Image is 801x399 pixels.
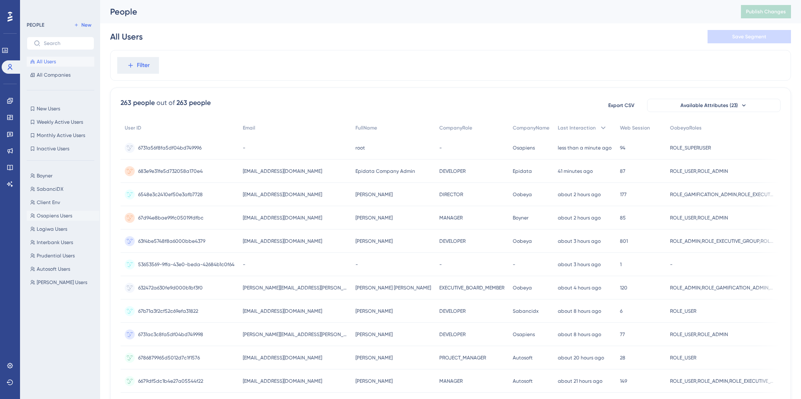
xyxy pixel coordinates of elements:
[44,40,87,46] input: Search
[439,354,486,361] span: PROJECT_MANAGER
[137,60,150,70] span: Filter
[558,285,601,291] time: about 4 hours ago
[27,70,94,80] button: All Companies
[355,308,393,314] span: [PERSON_NAME]
[355,125,377,131] span: FullName
[138,145,202,151] span: 6731a56f8fa5df04bd749996
[558,378,602,384] time: about 21 hours ago
[558,355,604,361] time: about 20 hours ago
[439,378,463,384] span: MANAGER
[110,31,143,42] div: All Users
[620,125,650,131] span: Web Session
[670,284,774,291] span: ROLE_ADMIN,ROLE_GAMIFICATION_ADMIN,ROLE_USER,ROLE_EXECUTIVE_GROUP
[620,145,625,151] span: 94
[513,191,532,198] span: Oobeya
[670,145,711,151] span: ROLE_SUPERUSER
[37,172,53,179] span: Boyner
[670,308,696,314] span: ROLE_USER
[37,199,60,206] span: Client Env
[355,284,431,291] span: [PERSON_NAME] [PERSON_NAME]
[680,102,738,109] span: Available Attributes (23)
[439,331,466,338] span: DEVELOPER
[355,261,358,268] span: -
[243,308,322,314] span: [EMAIL_ADDRESS][DOMAIN_NAME]
[37,266,70,272] span: Autosoft Users
[670,214,728,221] span: ROLE_USER,ROLE_ADMIN
[138,331,203,338] span: 6731ac3c8fa5df04bd749998
[27,144,94,154] button: Inactive Users
[27,22,44,28] div: PEOPLE
[138,191,203,198] span: 6548e3c2410ef50e3afb7728
[27,264,99,274] button: Autosoft Users
[355,145,365,151] span: root
[156,98,175,108] div: out of
[37,72,71,78] span: All Companies
[243,378,322,384] span: [EMAIL_ADDRESS][DOMAIN_NAME]
[513,354,533,361] span: Autosoft
[670,261,673,268] span: -
[243,354,322,361] span: [EMAIL_ADDRESS][DOMAIN_NAME]
[670,191,774,198] span: ROLE_GAMIFICATION_ADMIN,ROLE_EXECUTIVE_GROUP,ROLE_USER,ROLE_ADMIN
[558,168,593,174] time: 41 minutes ago
[355,354,393,361] span: [PERSON_NAME]
[620,378,627,384] span: 149
[37,186,63,192] span: SabanciDX
[513,145,535,151] span: Osapiens
[110,6,720,17] div: People
[620,308,622,314] span: 6
[243,214,322,221] span: [EMAIL_ADDRESS][DOMAIN_NAME]
[558,145,612,151] time: less than a minute ago
[37,119,83,125] span: Weekly Active Users
[558,125,596,131] span: Last Interaction
[37,212,72,219] span: Osapiens Users
[513,168,532,175] span: Epidata
[27,171,99,181] button: Boyner
[558,332,601,337] time: about 8 hours ago
[620,354,625,361] span: 28
[176,98,211,108] div: 263 people
[620,284,627,291] span: 120
[117,57,159,74] button: Filter
[125,125,141,131] span: User ID
[513,125,549,131] span: CompanyName
[670,378,774,384] span: ROLE_USER,ROLE_ADMIN,ROLE_EXECUTIVE_GROUP
[243,125,255,131] span: Email
[243,331,347,338] span: [PERSON_NAME][EMAIL_ADDRESS][PERSON_NAME][DOMAIN_NAME]
[620,191,627,198] span: 177
[439,191,463,198] span: DIRECTOR
[138,378,203,384] span: 6679df5dc1b4e27a05544f22
[37,145,69,152] span: Inactive Users
[37,58,56,65] span: All Users
[620,331,625,338] span: 77
[670,354,696,361] span: ROLE_USER
[121,98,155,108] div: 263 people
[439,145,442,151] span: -
[37,239,73,246] span: Interbank Users
[355,238,393,244] span: [PERSON_NAME]
[243,145,245,151] span: -
[37,252,75,259] span: Prudential Users
[27,251,99,261] button: Prudential Users
[439,214,463,221] span: MANAGER
[27,130,94,140] button: Monthly Active Users
[439,168,466,175] span: DEVELOPER
[27,117,94,127] button: Weekly Active Users
[138,168,203,175] span: 683e9e31fe5d732058a170e4
[670,125,702,131] span: OobeyaRoles
[355,168,415,175] span: Epidata Company Admin
[138,354,200,361] span: 6786879965d5012d7c1f1576
[138,308,198,314] span: 67b71a3f2cf52c69efa31822
[741,5,791,18] button: Publish Changes
[27,57,94,67] button: All Users
[81,22,91,28] span: New
[27,184,99,194] button: SabanciDX
[138,261,234,268] span: 53653569-9ffa-43e0-beda-42684b1c0f64
[620,238,628,244] span: 801
[558,192,601,197] time: about 2 hours ago
[513,308,539,314] span: Sabancidx
[732,33,766,40] span: Save Segment
[37,279,87,286] span: [PERSON_NAME] Users
[37,226,67,232] span: Logiwa Users
[600,99,642,112] button: Export CSV
[27,224,99,234] button: Logiwa Users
